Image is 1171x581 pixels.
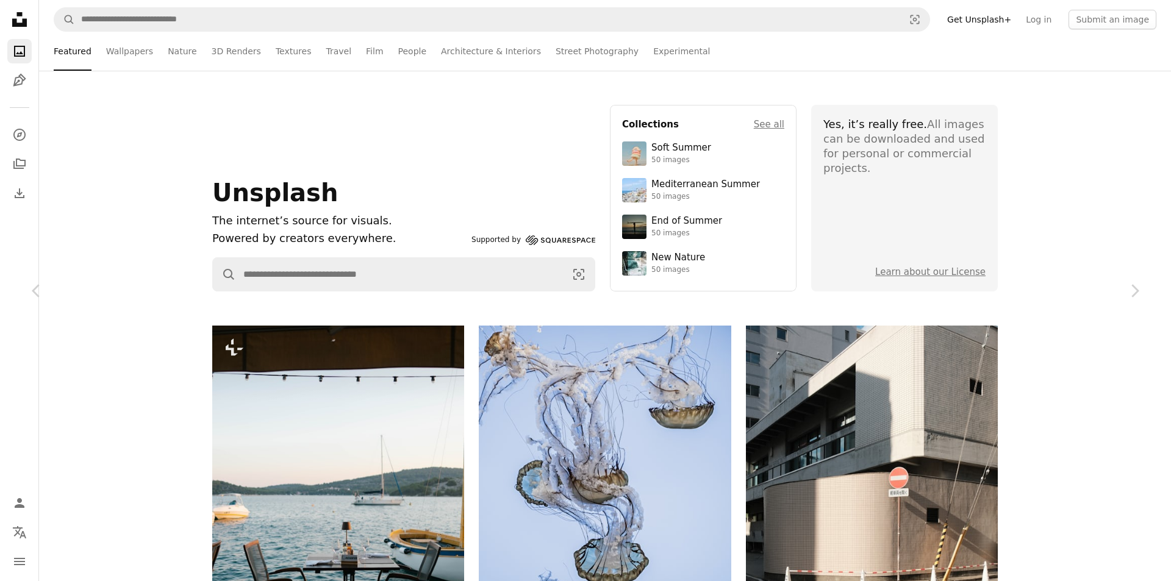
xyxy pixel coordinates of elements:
div: Soft Summer [651,142,711,154]
a: Film [366,32,383,71]
img: premium_photo-1688410049290-d7394cc7d5df [622,178,646,202]
div: Mediterranean Summer [651,179,760,191]
a: Experimental [653,32,710,71]
a: Nature [168,32,196,71]
div: 50 images [651,192,760,202]
a: Collections [7,152,32,176]
h4: Collections [622,117,679,132]
a: 3D Renders [212,32,261,71]
span: Yes, it’s really free. [823,118,927,130]
a: Several jellyfish drift gracefully in blue water. [479,488,731,499]
div: 50 images [651,155,711,165]
div: 50 images [651,229,722,238]
a: Learn about our License [875,266,986,277]
span: Unsplash [212,179,338,207]
a: New Nature50 images [622,251,784,276]
a: Illustrations [7,68,32,93]
button: Menu [7,549,32,574]
a: Soft Summer50 images [622,141,784,166]
a: Modern building with a no entry sign and cones [746,509,998,520]
a: Explore [7,123,32,147]
a: See all [754,117,784,132]
a: Mediterranean Summer50 images [622,178,784,202]
button: Submit an image [1069,10,1156,29]
img: premium_photo-1755037089989-422ee333aef9 [622,251,646,276]
a: People [398,32,427,71]
a: Textures [276,32,312,71]
p: Powered by creators everywhere. [212,230,467,248]
a: Next [1098,232,1171,349]
a: Log in / Sign up [7,491,32,515]
a: Wallpapers [106,32,153,71]
a: Log in [1019,10,1059,29]
a: Supported by [471,233,595,248]
h1: The internet’s source for visuals. [212,212,467,230]
div: End of Summer [651,215,722,227]
a: Travel [326,32,351,71]
img: premium_photo-1754398386796-ea3dec2a6302 [622,215,646,239]
a: Photos [7,39,32,63]
button: Search Unsplash [213,258,236,291]
button: Search Unsplash [54,8,75,31]
form: Find visuals sitewide [54,7,930,32]
a: Two chairs at a table by the water [212,509,464,520]
div: 50 images [651,265,705,275]
button: Visual search [563,258,595,291]
img: premium_photo-1749544311043-3a6a0c8d54af [622,141,646,166]
div: All images can be downloaded and used for personal or commercial projects. [823,117,986,176]
div: New Nature [651,252,705,264]
a: Street Photography [556,32,639,71]
a: End of Summer50 images [622,215,784,239]
a: Download History [7,181,32,205]
a: Get Unsplash+ [940,10,1019,29]
button: Visual search [900,8,929,31]
form: Find visuals sitewide [212,257,595,291]
button: Language [7,520,32,544]
a: Architecture & Interiors [441,32,541,71]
